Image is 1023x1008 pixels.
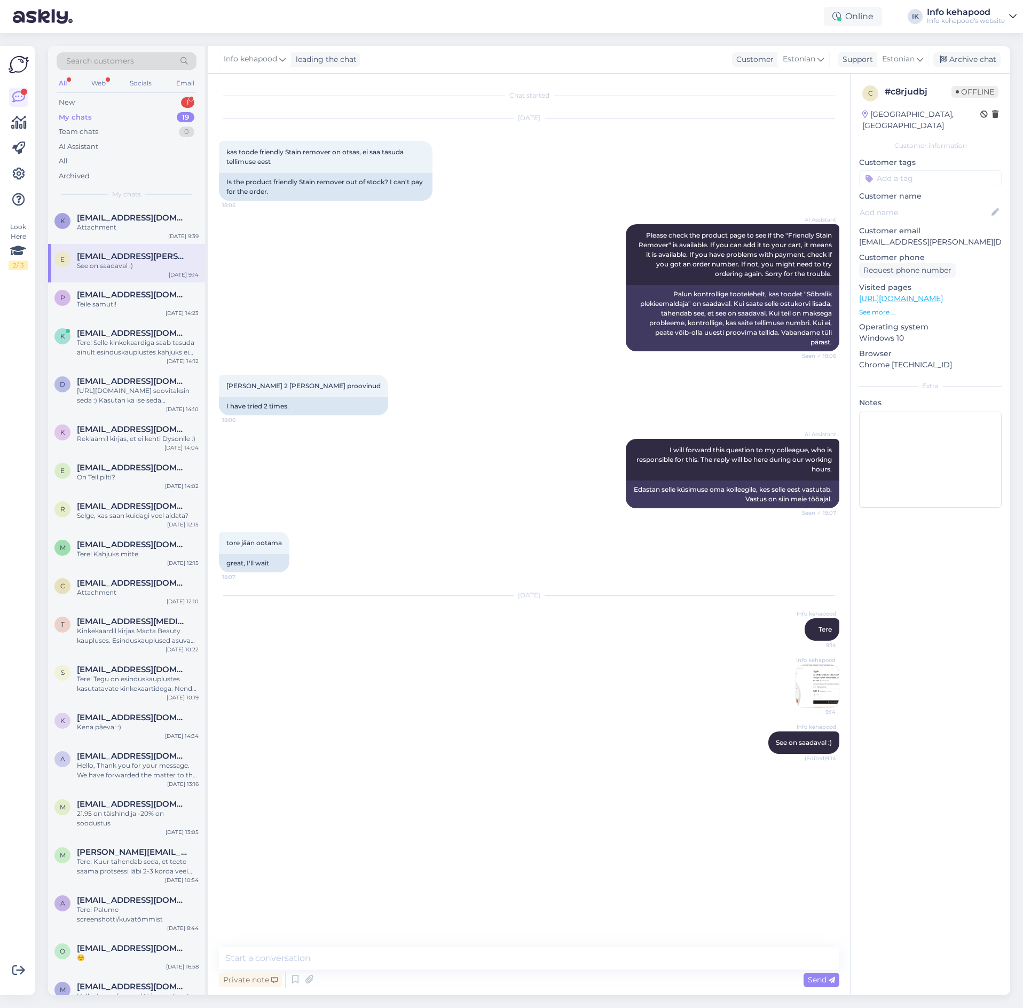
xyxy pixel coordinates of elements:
span: kerli.oidsalu@gmail.com [77,713,188,722]
div: Hello, Thank you for your message. We have forwarded the matter to the responsible department and... [77,761,199,780]
div: [DATE] 14:04 [164,444,199,452]
div: # c8rjudbj [885,85,951,98]
div: 0 [179,127,194,137]
div: All [57,76,69,90]
div: Private note [219,973,282,987]
span: Info kehapood [224,53,277,65]
span: Send [808,975,835,985]
div: Online [824,7,882,26]
div: [DATE] 9:39 [168,232,199,240]
div: Tere! Palume screenshotti/kuvatõmmist [77,905,199,924]
div: [DATE] 12:10 [167,597,199,605]
div: [DATE] 14:23 [166,309,199,317]
span: 18:07 [222,573,262,581]
span: 18:06 [222,416,262,424]
span: m [60,544,66,552]
div: [DATE] 14:02 [165,482,199,490]
span: (Edited) 9:14 [796,754,836,762]
span: k [60,217,65,225]
a: Info kehapoodInfo kehapood's website [927,8,1017,25]
span: olya-nik.13@yandex.ru [77,943,188,953]
span: piuks@msn.com [77,290,188,300]
div: Is the product friendly Stain remover out of stock? I can't pay for the order. [219,173,432,201]
span: M [60,986,66,994]
span: a [60,755,65,763]
span: e [60,255,65,263]
span: maarika.pill@gmail.com [77,540,188,549]
p: Operating system [859,321,1002,333]
span: 9:14 [796,708,836,716]
div: Request phone number [859,263,956,278]
div: Email [174,76,196,90]
p: [EMAIL_ADDRESS][PERSON_NAME][DOMAIN_NAME] [859,237,1002,248]
div: Edastan selle küsimuse oma kolleegile, kes selle eest vastutab. Vastus on siin meie tööajal. [626,481,839,508]
span: kajuelina@gmail.com [77,213,188,223]
span: m [60,851,66,859]
span: ene.jogi@kohus.ee [77,251,188,261]
span: AI Assistant [796,430,836,438]
span: AI Assistant [796,216,836,224]
div: I have tried 2 times. [219,397,388,415]
span: 9:14 [796,641,836,649]
div: Team chats [59,127,98,137]
div: Look Here [9,222,28,270]
div: Attachment [77,223,199,232]
span: o [60,947,65,955]
div: [DATE] 12:15 [167,559,199,567]
span: k [60,332,65,340]
div: [DATE] [219,590,839,600]
img: Attachment [796,665,839,707]
div: [DATE] 10:22 [166,645,199,653]
div: Chat started [219,91,839,100]
div: Palun kontrollige tootelehelt, kas toodet "Sõbralik plekieemaldaja" on saadaval. Kui saate selle ... [626,285,839,351]
p: Browser [859,348,1002,359]
div: Tere! Tegu on esinduskauplustes kasutatavate kinkekaartidega. Nende kahjuks ei saa e-poes tasuda. [77,674,199,694]
span: maria.toniste@gmail.com [77,847,188,857]
div: Web [89,76,108,90]
p: Chrome [TECHNICAL_ID] [859,359,1002,371]
div: Teile samuti! [77,300,199,309]
span: 18:05 [222,201,262,209]
div: Archive chat [933,52,1001,67]
div: [GEOGRAPHIC_DATA], [GEOGRAPHIC_DATA] [862,109,980,131]
span: I will forward this question to my colleague, who is responsible for this. The reply will be here... [636,446,833,473]
div: Socials [128,76,154,90]
span: c [868,89,873,97]
div: Attachment [77,588,199,597]
p: Customer phone [859,252,1002,263]
span: Tere [819,625,832,633]
span: d [60,380,65,388]
a: [URL][DOMAIN_NAME] [859,294,943,303]
span: k [60,428,65,436]
div: Archived [59,171,90,182]
span: t [61,620,65,628]
div: [DATE] [219,113,839,123]
div: [DATE] 14:12 [167,357,199,365]
span: Seen ✓ 18:07 [796,509,836,517]
p: See more ... [859,308,1002,317]
div: [DATE] 13:05 [166,828,199,836]
div: leading the chat [292,54,357,65]
span: aarond30@hotmail.com [77,751,188,761]
span: Please check the product page to see if the "Friendly Stain Remover" is available. If you can add... [639,231,833,278]
span: k [60,716,65,724]
div: [DATE] 10:19 [167,694,199,702]
span: Search customers [66,56,134,67]
span: [PERSON_NAME] 2 [PERSON_NAME] proovinud [226,382,381,390]
span: Andreeding2020@gmail.com [77,895,188,905]
div: See on saadaval :) [77,261,199,271]
div: 1 [181,97,194,108]
span: Estonian [882,53,915,65]
span: Info kehapood [796,656,836,664]
p: Customer email [859,225,1002,237]
div: [DATE] 16:58 [166,963,199,971]
div: 21.95 on täishind ja -20% on soodustus [77,809,199,828]
div: ☺️ [77,953,199,963]
span: m [60,803,66,811]
div: [DATE] 12:15 [167,521,199,529]
div: Tere! Kuur tähendab seda, et teete saama protsessi läbi 2-3 korda veel ehk kui nt kuur on 25 päev... [77,857,199,876]
span: tore jään ootama [226,539,282,547]
div: [URL][DOMAIN_NAME] soovitaksin seda :) Kasutan ka ise seda [PERSON_NAME] meeldib :) [77,386,199,405]
p: Notes [859,397,1002,408]
span: Info kehapood [796,723,836,731]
